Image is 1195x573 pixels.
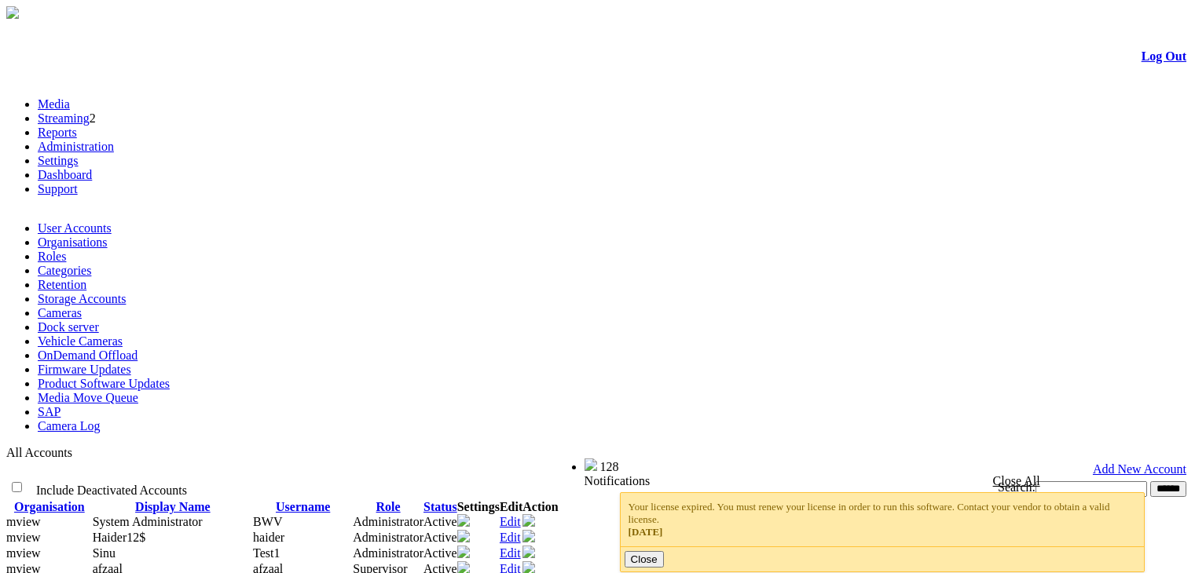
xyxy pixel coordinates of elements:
a: Media Move Queue [38,391,138,404]
span: mview [6,515,41,528]
a: Product Software Updates [38,377,170,390]
span: BWV [253,515,282,528]
span: [DATE] [629,526,663,538]
a: Administration [38,140,114,153]
a: Display Name [135,500,211,513]
a: Camera Log [38,419,101,432]
a: Cameras [38,306,82,319]
div: Your license expired. You must renew your license in order to run this software. Contact your ven... [629,501,1137,538]
a: Username [276,500,330,513]
a: SAP [38,405,60,418]
span: Contact Method: SMS and Email [93,531,146,544]
a: Dock server [38,320,99,334]
span: mview [6,546,41,560]
a: Settings [38,154,79,167]
a: Log Out [1142,49,1186,63]
span: Contact Method: None [93,515,203,528]
a: Support [38,182,78,195]
span: 128 [600,460,619,473]
a: Organisations [38,235,108,249]
a: Reports [38,126,77,139]
span: Test1 [253,546,280,560]
button: Close [625,551,664,568]
a: Categories [38,264,91,277]
a: Close All [993,474,1040,487]
a: User Accounts [38,221,112,235]
a: Vehicle Cameras [38,334,123,348]
span: All Accounts [6,446,72,459]
span: Welcome, System Administrator (Administrator) [354,459,553,471]
a: Firmware Updates [38,363,131,376]
a: Retention [38,278,86,291]
img: arrow-3.png [6,6,19,19]
a: Organisation [14,500,85,513]
img: bell25.png [585,458,597,471]
span: haider [253,531,284,544]
a: Dashboard [38,168,92,181]
span: Contact Method: SMS and Email [93,546,115,560]
a: Roles [38,250,66,263]
span: Include Deactivated Accounts [36,484,187,497]
span: mview [6,531,41,544]
div: Notifications [585,474,1156,488]
a: Streaming [38,111,90,125]
a: Media [38,97,70,111]
a: OnDemand Offload [38,349,137,362]
span: 2 [90,111,96,125]
a: Storage Accounts [38,292,126,305]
